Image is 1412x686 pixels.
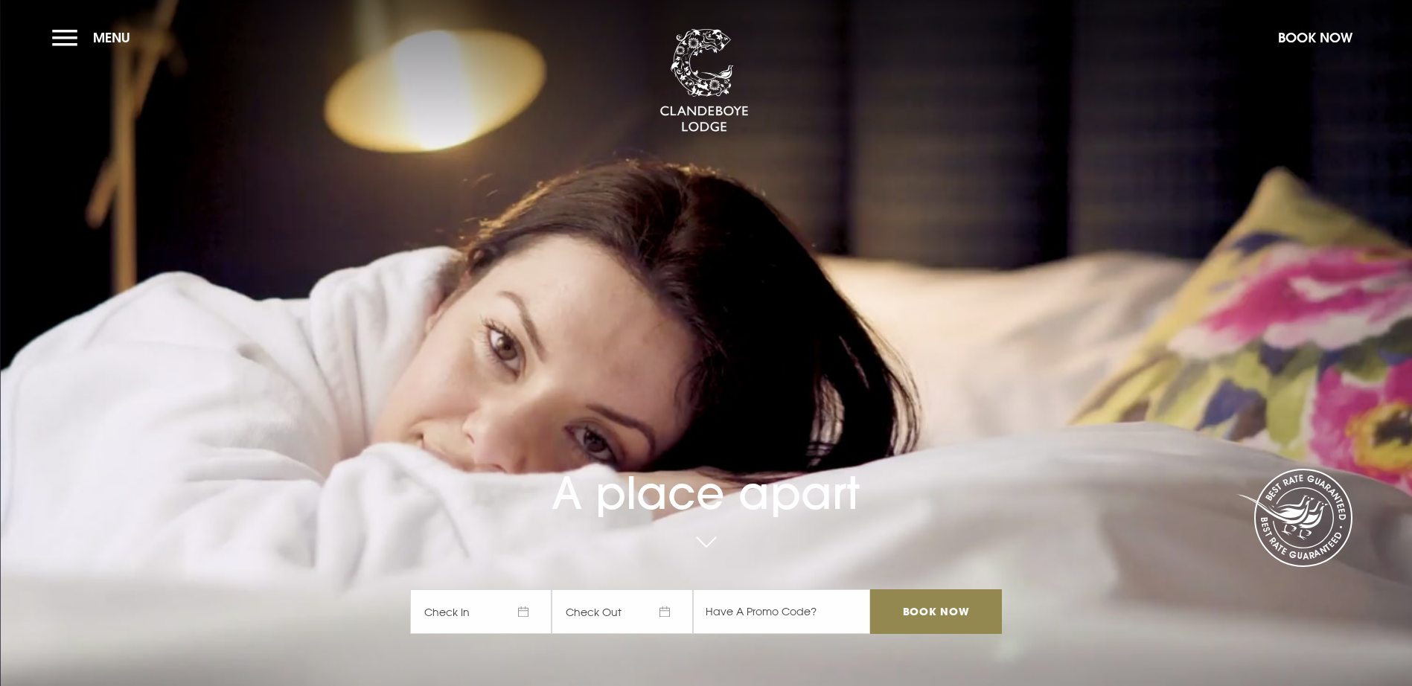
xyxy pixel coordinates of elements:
[93,29,130,46] span: Menu
[870,589,1001,634] input: Book Now
[693,589,870,634] input: Have A Promo Code?
[1271,22,1360,54] button: Book Now
[552,589,693,634] span: Check Out
[410,589,552,634] span: Check In
[410,425,1001,519] h1: A place apart
[52,22,138,54] button: Menu
[659,29,749,133] img: Clandeboye Lodge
